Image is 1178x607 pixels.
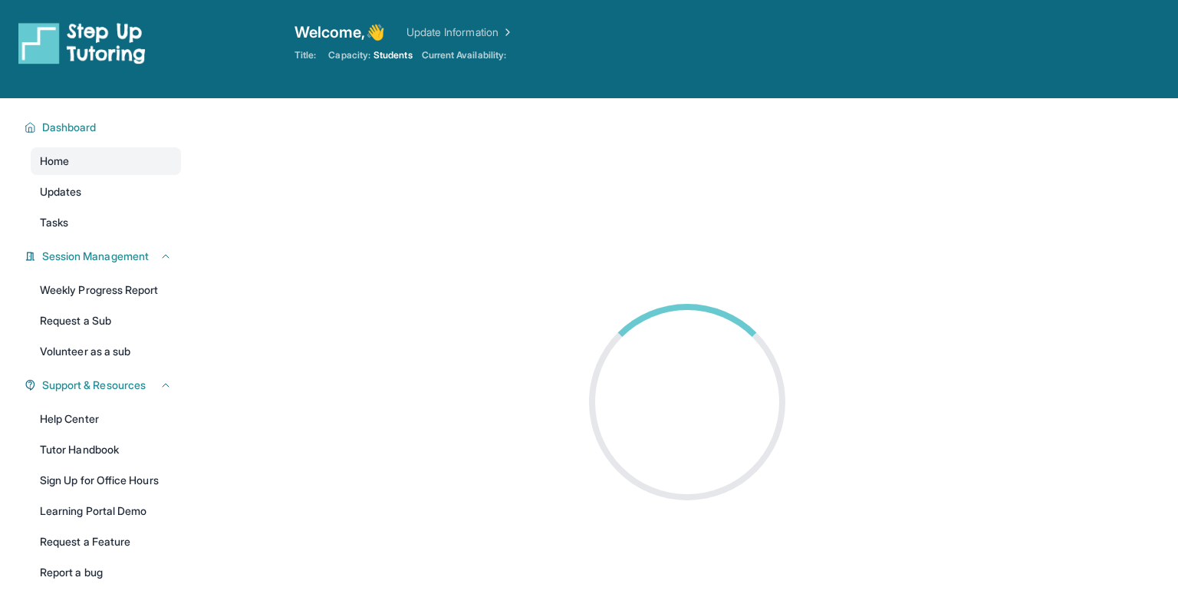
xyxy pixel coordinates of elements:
[36,249,172,264] button: Session Management
[31,178,181,206] a: Updates
[31,405,181,433] a: Help Center
[42,249,149,264] span: Session Management
[294,21,385,43] span: Welcome, 👋
[18,21,146,64] img: logo
[294,49,316,61] span: Title:
[40,184,82,200] span: Updates
[31,276,181,304] a: Weekly Progress Report
[31,559,181,586] a: Report a bug
[40,215,68,230] span: Tasks
[31,307,181,335] a: Request a Sub
[499,25,514,40] img: Chevron Right
[373,49,413,61] span: Students
[31,467,181,494] a: Sign Up for Office Hours
[31,147,181,175] a: Home
[36,378,172,393] button: Support & Resources
[31,209,181,236] a: Tasks
[328,49,370,61] span: Capacity:
[422,49,506,61] span: Current Availability:
[31,528,181,556] a: Request a Feature
[42,120,97,135] span: Dashboard
[42,378,146,393] span: Support & Resources
[406,25,514,40] a: Update Information
[36,120,172,135] button: Dashboard
[31,338,181,365] a: Volunteer as a sub
[40,153,69,169] span: Home
[31,497,181,525] a: Learning Portal Demo
[31,436,181,463] a: Tutor Handbook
